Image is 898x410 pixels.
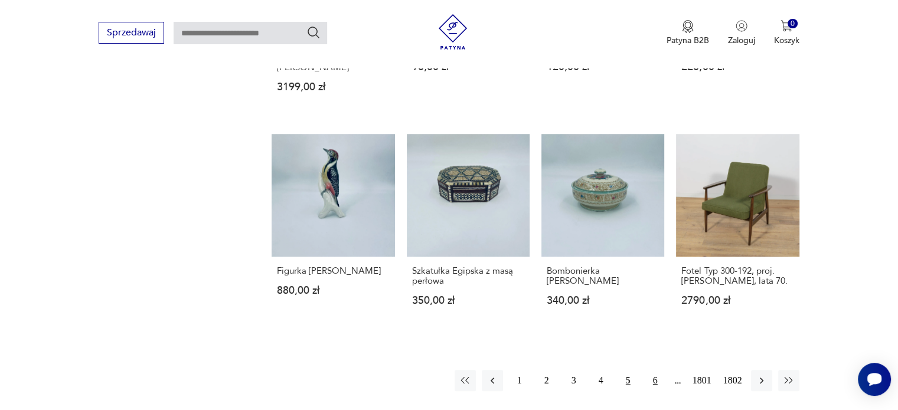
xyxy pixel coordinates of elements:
[667,20,709,46] button: Patyna B2B
[690,370,714,391] button: 1801
[306,25,321,40] button: Szukaj
[547,266,659,286] h3: Bombonierka [PERSON_NAME]
[407,134,530,329] a: Szkatułka Egipska z masą perłowaSzkatułka Egipska z masą perłowa350,00 zł
[682,20,694,33] img: Ikona medalu
[681,62,793,72] p: 220,00 zł
[774,35,799,46] p: Koszyk
[412,266,524,286] h3: Szkatułka Egipska z masą perłowa
[774,20,799,46] button: 0Koszyk
[667,20,709,46] a: Ikona medaluPatyna B2B
[788,19,798,29] div: 0
[590,370,612,391] button: 4
[858,363,891,396] iframe: Smartsupp widget button
[681,266,793,286] h3: Fotel Typ 300-192, proj. [PERSON_NAME], lata 70.
[547,296,659,306] p: 340,00 zł
[99,22,164,44] button: Sprzedawaj
[618,370,639,391] button: 5
[736,20,747,32] img: Ikonka użytkownika
[728,35,755,46] p: Zaloguj
[541,134,664,329] a: Bombonierka Thomas Ivory RosenthalBombonierka [PERSON_NAME]340,00 zł
[277,286,389,296] p: 880,00 zł
[667,35,709,46] p: Patyna B2B
[720,370,745,391] button: 1802
[681,296,793,306] p: 2790,00 zł
[547,62,659,72] p: 120,00 zł
[412,296,524,306] p: 350,00 zł
[781,20,792,32] img: Ikona koszyka
[277,266,389,276] h3: Figurka [PERSON_NAME]
[272,134,394,329] a: Figurka Dzięcioł Karl EnsFigurka [PERSON_NAME]880,00 zł
[645,370,666,391] button: 6
[728,20,755,46] button: Zaloguj
[509,370,530,391] button: 1
[563,370,584,391] button: 3
[536,370,557,391] button: 2
[277,32,389,73] h3: Biblioteczka palisandrowa, duński design, lata 70, produkcja: [PERSON_NAME]
[99,29,164,38] a: Sprzedawaj
[676,134,799,329] a: Fotel Typ 300-192, proj. J. Kędziorek, lata 70.Fotel Typ 300-192, proj. [PERSON_NAME], lata 70.27...
[435,14,471,50] img: Patyna - sklep z meblami i dekoracjami vintage
[277,82,389,92] p: 3199,00 zł
[412,62,524,72] p: 90,00 zł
